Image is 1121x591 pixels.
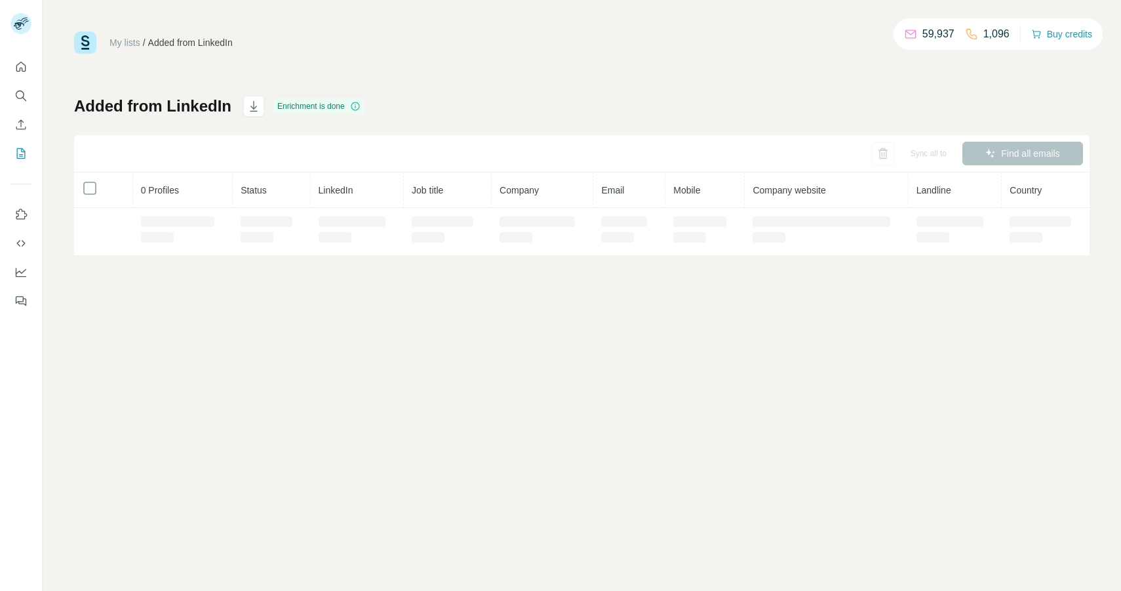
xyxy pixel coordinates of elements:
[10,232,31,255] button: Use Surfe API
[10,55,31,79] button: Quick start
[1010,185,1042,195] span: Country
[10,142,31,165] button: My lists
[753,185,825,195] span: Company website
[500,185,539,195] span: Company
[273,98,364,114] div: Enrichment is done
[916,185,951,195] span: Landline
[10,84,31,108] button: Search
[412,185,443,195] span: Job title
[1031,25,1092,43] button: Buy credits
[922,26,954,42] p: 59,937
[10,289,31,313] button: Feedback
[241,185,267,195] span: Status
[74,31,96,54] img: Surfe Logo
[983,26,1010,42] p: 1,096
[10,203,31,226] button: Use Surfe on LinkedIn
[141,185,179,195] span: 0 Profiles
[319,185,353,195] span: LinkedIn
[673,185,700,195] span: Mobile
[109,37,140,48] a: My lists
[148,36,233,49] div: Added from LinkedIn
[10,260,31,284] button: Dashboard
[10,113,31,136] button: Enrich CSV
[143,36,146,49] li: /
[601,185,624,195] span: Email
[74,96,231,117] h1: Added from LinkedIn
